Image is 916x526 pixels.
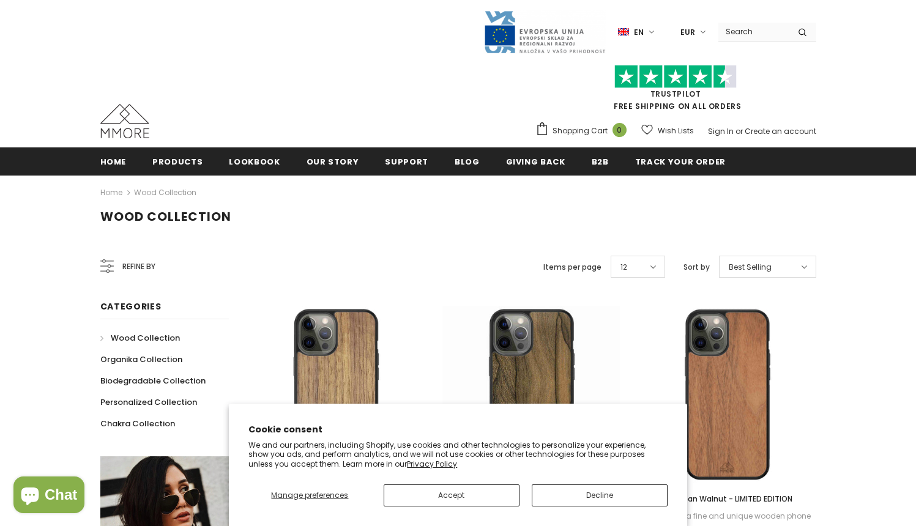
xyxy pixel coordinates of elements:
[618,27,629,37] img: i-lang-1.png
[638,492,816,506] a: European Walnut - LIMITED EDITION
[248,484,371,506] button: Manage preferences
[229,147,280,175] a: Lookbook
[708,126,734,136] a: Sign In
[134,187,196,198] a: Wood Collection
[100,300,162,313] span: Categories
[307,147,359,175] a: Our Story
[635,147,726,175] a: Track your order
[745,126,816,136] a: Create an account
[592,156,609,168] span: B2B
[307,156,359,168] span: Our Story
[635,156,726,168] span: Track your order
[385,156,428,168] span: support
[506,147,565,175] a: Giving back
[532,484,668,506] button: Decline
[506,156,565,168] span: Giving back
[613,123,627,137] span: 0
[680,26,695,39] span: EUR
[620,261,627,273] span: 12
[100,413,175,434] a: Chakra Collection
[100,354,182,365] span: Organika Collection
[634,26,644,39] span: en
[543,261,601,273] label: Items per page
[641,120,694,141] a: Wish Lists
[122,260,155,273] span: Refine by
[100,327,180,349] a: Wood Collection
[683,261,710,273] label: Sort by
[100,156,127,168] span: Home
[735,126,743,136] span: or
[111,332,180,344] span: Wood Collection
[100,396,197,408] span: Personalized Collection
[553,125,608,137] span: Shopping Cart
[229,156,280,168] span: Lookbook
[535,122,633,140] a: Shopping Cart 0
[455,156,480,168] span: Blog
[271,490,348,500] span: Manage preferences
[455,147,480,175] a: Blog
[483,26,606,37] a: Javni Razpis
[614,65,737,89] img: Trust Pilot Stars
[152,147,203,175] a: Products
[535,70,816,111] span: FREE SHIPPING ON ALL ORDERS
[650,89,701,99] a: Trustpilot
[718,23,789,40] input: Search Site
[100,418,175,429] span: Chakra Collection
[100,147,127,175] a: Home
[658,125,694,137] span: Wish Lists
[407,459,457,469] a: Privacy Policy
[100,185,122,200] a: Home
[100,208,231,225] span: Wood Collection
[248,423,668,436] h2: Cookie consent
[385,147,428,175] a: support
[248,440,668,469] p: We and our partners, including Shopify, use cookies and other technologies to personalize your ex...
[729,261,772,273] span: Best Selling
[100,375,206,387] span: Biodegradable Collection
[10,476,88,516] inbox-online-store-chat: Shopify online store chat
[662,494,792,504] span: European Walnut - LIMITED EDITION
[483,10,606,54] img: Javni Razpis
[384,484,519,506] button: Accept
[100,391,197,413] a: Personalized Collection
[100,370,206,391] a: Biodegradable Collection
[592,147,609,175] a: B2B
[100,349,182,370] a: Organika Collection
[100,104,149,138] img: MMORE Cases
[152,156,203,168] span: Products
